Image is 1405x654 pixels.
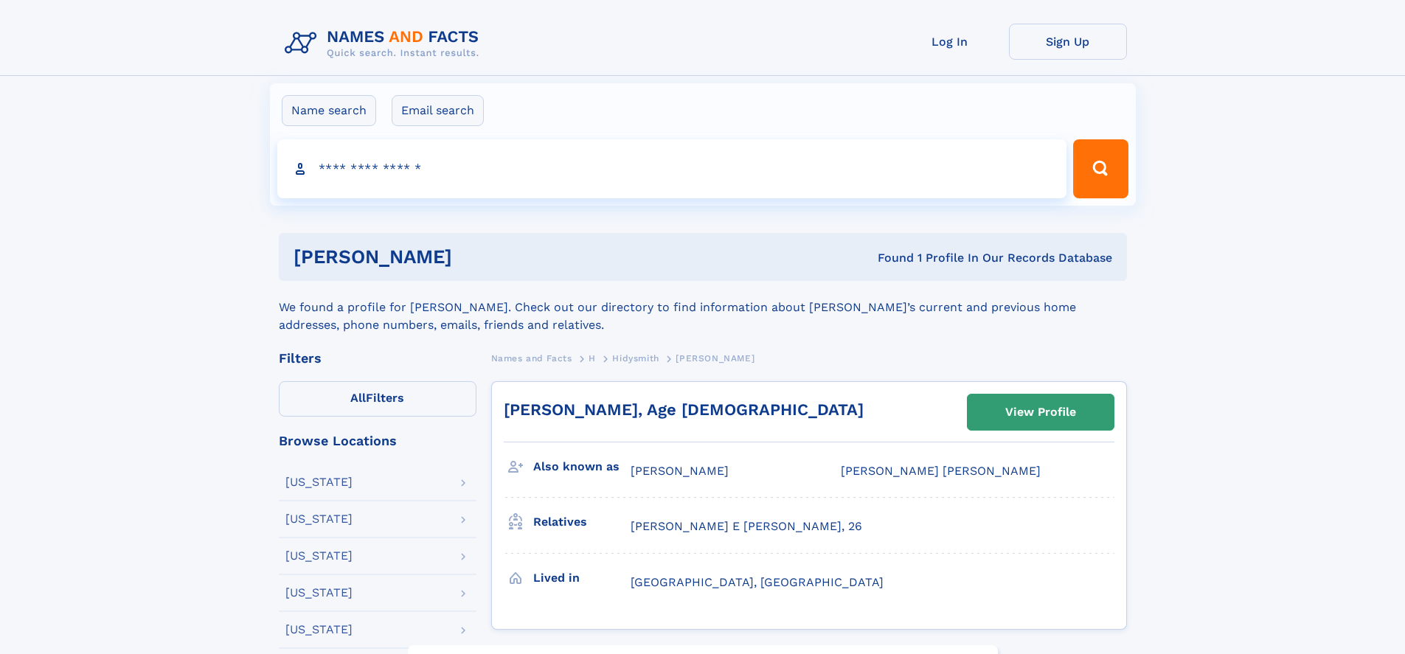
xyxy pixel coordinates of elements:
a: Names and Facts [491,349,572,367]
h3: Lived in [533,566,631,591]
span: [GEOGRAPHIC_DATA], [GEOGRAPHIC_DATA] [631,575,884,589]
div: [US_STATE] [285,513,353,525]
div: Filters [279,352,476,365]
div: Browse Locations [279,434,476,448]
a: H [589,349,596,367]
span: H [589,353,596,363]
span: All [350,391,366,405]
h3: Also known as [533,454,631,479]
a: Hidysmith [612,349,659,367]
a: View Profile [968,394,1114,430]
label: Name search [282,95,376,126]
div: Found 1 Profile In Our Records Database [665,250,1112,266]
label: Filters [279,381,476,417]
a: [PERSON_NAME], Age [DEMOGRAPHIC_DATA] [504,400,864,419]
div: [US_STATE] [285,624,353,636]
input: search input [277,139,1067,198]
div: [US_STATE] [285,587,353,599]
div: [US_STATE] [285,550,353,562]
img: Logo Names and Facts [279,24,491,63]
span: Hidysmith [612,353,659,363]
span: [PERSON_NAME] [631,464,729,478]
span: [PERSON_NAME] [676,353,754,363]
a: Sign Up [1009,24,1127,60]
h3: Relatives [533,509,631,535]
div: [US_STATE] [285,476,353,488]
span: [PERSON_NAME] [PERSON_NAME] [841,464,1041,478]
a: Log In [891,24,1009,60]
a: [PERSON_NAME] E [PERSON_NAME], 26 [631,518,862,535]
div: View Profile [1005,395,1076,429]
label: Email search [392,95,484,126]
div: We found a profile for [PERSON_NAME]. Check out our directory to find information about [PERSON_N... [279,281,1127,334]
button: Search Button [1073,139,1128,198]
h1: [PERSON_NAME] [294,248,665,266]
